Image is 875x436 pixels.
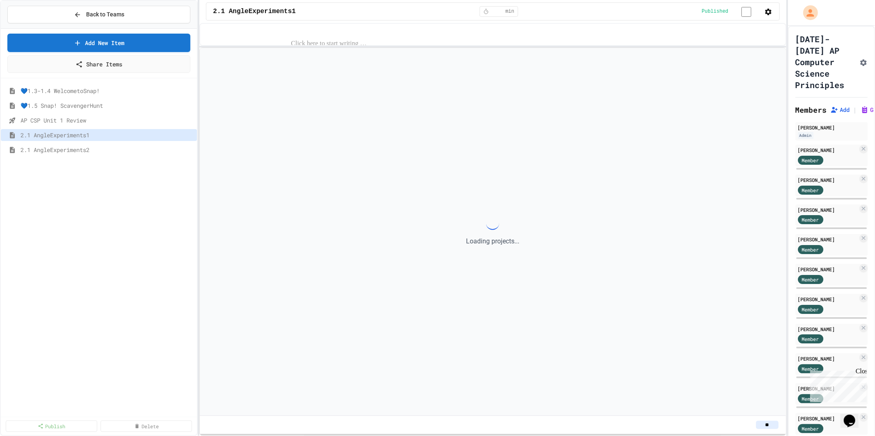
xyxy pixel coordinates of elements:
a: Share Items [7,55,190,73]
span: Member [802,186,819,194]
div: [PERSON_NAME] [798,236,858,243]
a: Publish [6,420,97,432]
span: min [505,8,514,15]
span: Published [702,8,729,15]
div: My Account [795,3,820,22]
div: [PERSON_NAME] [798,146,858,154]
span: 💙1.5 Snap! ScavengerHunt [21,101,194,110]
span: Member [802,216,819,223]
a: Add New Item [7,34,190,52]
span: 💙1.3-1.4 WelcometoSnap! [21,86,194,95]
div: Content is published and visible to students [702,6,761,16]
span: Back to Teams [86,10,124,19]
div: [PERSON_NAME] [798,176,858,184]
div: [PERSON_NAME] [798,266,858,273]
span: Member [802,306,819,313]
div: [PERSON_NAME] [798,206,858,213]
div: [PERSON_NAME] [798,385,858,392]
span: Member [802,157,819,164]
p: Loading projects... [466,236,519,246]
h2: Members [795,104,827,116]
span: Member [802,425,819,432]
button: Assignment Settings [859,57,868,67]
div: [PERSON_NAME] [798,325,858,333]
h1: [DATE]-[DATE] AP Computer Science Principles [795,33,857,91]
span: Member [802,395,819,402]
span: | [853,105,857,115]
span: Member [802,246,819,253]
input: publish toggle [732,7,761,17]
span: Member [802,365,819,372]
div: [PERSON_NAME] [798,124,866,131]
div: [PERSON_NAME] [798,295,858,303]
span: Member [802,335,819,343]
div: [PERSON_NAME] [798,415,858,422]
span: 2.1 AngleExperiments1 [213,7,296,16]
div: Admin [798,132,813,139]
a: Delete [101,420,192,432]
div: [PERSON_NAME] [798,355,858,362]
button: Add [830,106,850,114]
span: 2.1 AngleExperiments2 [21,145,194,154]
button: Back to Teams [7,6,190,23]
iframe: chat widget [841,403,867,428]
span: 2.1 AngleExperiments1 [21,131,194,139]
span: AP CSP Unit 1 Review [21,116,194,125]
iframe: chat widget [807,368,867,402]
div: Chat with us now!Close [3,3,57,52]
span: Member [802,276,819,283]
